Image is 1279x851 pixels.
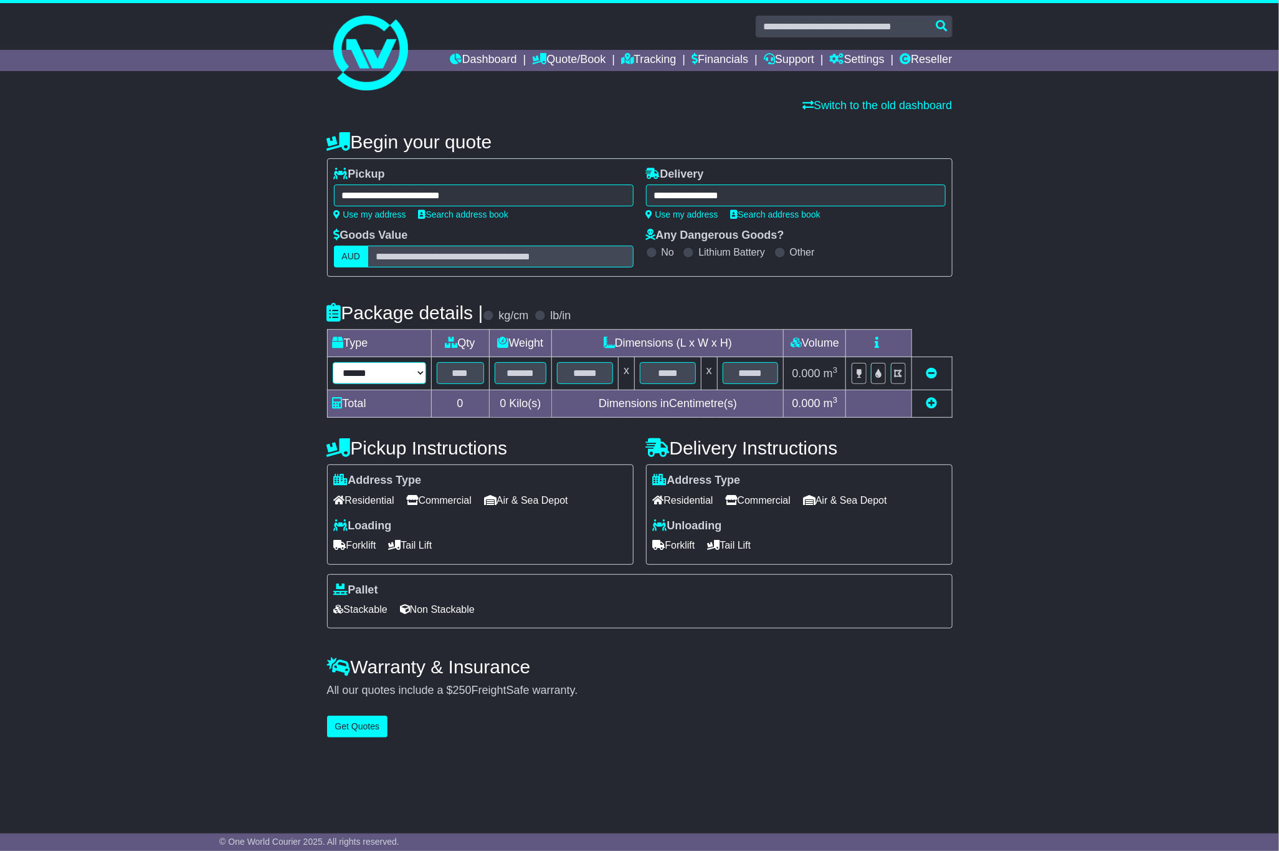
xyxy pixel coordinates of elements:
label: AUD [334,246,369,267]
label: No [662,246,674,258]
label: Pallet [334,584,378,597]
label: Goods Value [334,229,408,243]
a: Quote/Book [532,50,606,71]
h4: Warranty & Insurance [327,656,953,677]
span: Residential [653,491,713,510]
button: Get Quotes [327,716,388,738]
td: Kilo(s) [489,390,552,418]
span: Commercial [407,491,472,510]
label: Any Dangerous Goods? [646,229,784,243]
span: 0 [500,397,506,410]
h4: Begin your quote [327,132,953,152]
a: Financials [692,50,748,71]
span: Forklift [653,536,695,555]
label: Unloading [653,519,722,533]
a: Add new item [926,397,938,410]
td: 0 [431,390,489,418]
label: lb/in [550,309,571,323]
a: Support [764,50,814,71]
span: Residential [334,491,394,510]
span: Tail Lift [389,536,432,555]
td: Dimensions in Centimetre(s) [552,390,784,418]
label: Other [790,246,815,258]
span: Commercial [726,491,791,510]
a: Search address book [419,209,508,219]
td: Qty [431,330,489,357]
a: Settings [830,50,885,71]
label: Loading [334,519,392,533]
h4: Delivery Instructions [646,438,953,458]
div: All our quotes include a $ FreightSafe warranty. [327,684,953,698]
a: Search address book [731,209,820,219]
label: Address Type [334,474,422,488]
a: Use my address [646,209,718,219]
span: Non Stackable [400,600,475,619]
td: Weight [489,330,552,357]
span: Tail Lift [708,536,751,555]
label: Lithium Battery [698,246,765,258]
a: Reseller [900,50,952,71]
td: Dimensions (L x W x H) [552,330,784,357]
td: Volume [784,330,846,357]
label: Delivery [646,168,704,181]
label: Address Type [653,474,741,488]
td: x [701,357,717,390]
span: 0.000 [792,397,820,410]
span: © One World Courier 2025. All rights reserved. [219,837,399,847]
sup: 3 [833,365,838,375]
a: Dashboard [450,50,517,71]
h4: Package details | [327,302,483,323]
a: Remove this item [926,367,938,380]
span: Forklift [334,536,376,555]
span: Stackable [334,600,388,619]
sup: 3 [833,395,838,405]
span: 0.000 [792,367,820,380]
a: Switch to the old dashboard [802,99,952,112]
td: Total [327,390,431,418]
a: Use my address [334,209,406,219]
h4: Pickup Instructions [327,438,634,458]
span: m [824,397,838,410]
label: Pickup [334,168,385,181]
span: 250 [453,684,472,696]
span: Air & Sea Depot [803,491,887,510]
td: Type [327,330,431,357]
a: Tracking [621,50,676,71]
span: m [824,367,838,380]
span: Air & Sea Depot [484,491,568,510]
td: x [619,357,635,390]
label: kg/cm [498,309,528,323]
